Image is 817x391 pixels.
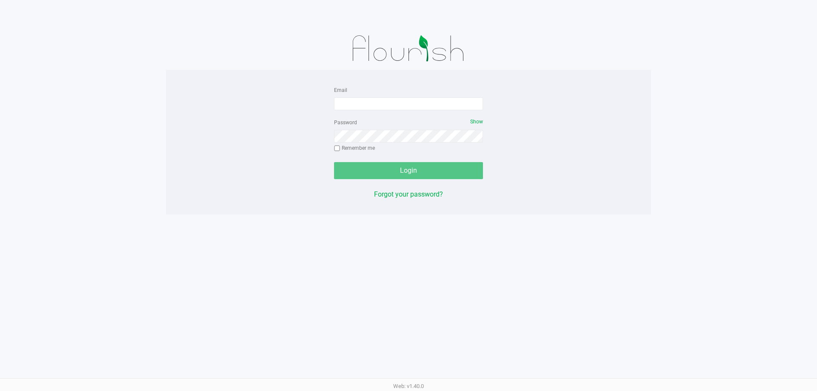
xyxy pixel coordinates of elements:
span: Web: v1.40.0 [393,383,424,389]
button: Forgot your password? [374,189,443,200]
input: Remember me [334,146,340,151]
span: Show [470,119,483,125]
label: Email [334,86,347,94]
label: Password [334,119,357,126]
label: Remember me [334,144,375,152]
